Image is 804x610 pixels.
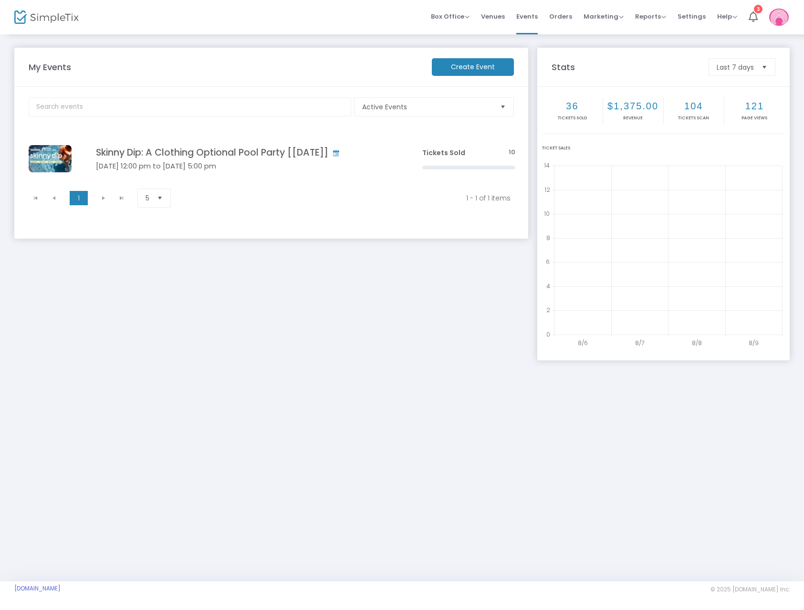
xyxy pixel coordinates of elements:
[431,12,470,21] span: Box Office
[546,306,550,314] text: 2
[542,145,785,152] div: Ticket Sales
[544,161,550,169] text: 14
[584,12,624,21] span: Marketing
[23,133,521,184] div: Data table
[717,63,754,72] span: Last 7 days
[546,282,550,290] text: 4
[70,191,88,205] span: Page 1
[24,61,427,74] m-panel-title: My Events
[29,97,351,116] input: Search events
[362,102,492,112] span: Active Events
[717,12,737,21] span: Help
[725,100,784,112] h2: 121
[725,115,784,122] p: Page Views
[678,4,706,29] span: Settings
[749,339,759,347] text: 8/9
[422,148,465,158] span: Tickets Sold
[188,193,511,203] kendo-pager-info: 1 - 1 of 1 items
[549,4,572,29] span: Orders
[578,339,588,347] text: 8/6
[546,258,550,266] text: 6
[544,185,550,193] text: 12
[432,58,514,76] m-button: Create Event
[710,586,790,593] span: © 2025 [DOMAIN_NAME] Inc.
[96,147,394,158] h4: Skinny Dip: A Clothing Optional Pool Party [[DATE]]
[758,59,771,75] button: Select
[543,100,601,112] h2: 36
[604,115,662,122] p: Revenue
[665,100,723,112] h2: 104
[546,330,550,338] text: 0
[14,585,61,592] a: [DOMAIN_NAME]
[543,115,601,122] p: Tickets sold
[509,148,515,157] span: 10
[604,100,662,112] h2: $1,375.00
[692,339,702,347] text: 8/8
[547,61,704,74] m-panel-title: Stats
[665,115,723,122] p: Tickets Scan
[29,145,72,172] img: 63880080247044783563880080068369551016-9-100.jpg
[96,162,394,170] h5: [DATE] 12:00 pm to [DATE] 5:00 pm
[153,189,167,207] button: Select
[481,4,505,29] span: Venues
[496,98,510,116] button: Select
[754,5,762,13] div: 3
[635,339,644,347] text: 8/7
[546,233,550,242] text: 8
[544,210,550,218] text: 10
[516,4,538,29] span: Events
[635,12,666,21] span: Reports
[146,193,149,203] span: 5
